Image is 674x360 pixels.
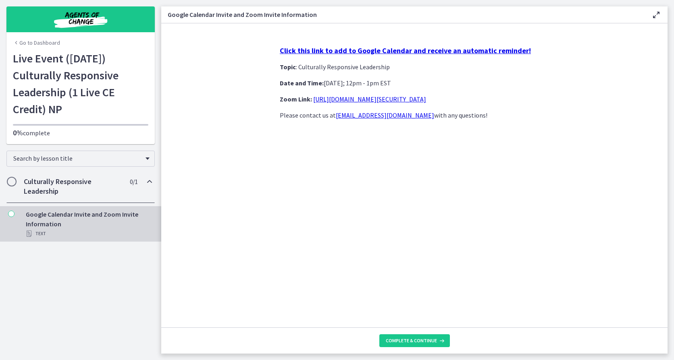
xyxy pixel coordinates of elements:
strong: Click this link to add to Google Calendar and receive an automatic reminder! [280,46,531,55]
span: Complete & continue [386,337,437,344]
a: Go to Dashboard [13,39,60,47]
h1: Live Event ([DATE]) Culturally Responsive Leadership (1 Live CE Credit) NP [13,50,148,118]
div: Text [26,229,152,238]
div: Search by lesson title [6,151,155,167]
span: Search by lesson title [13,154,141,162]
span: 0% [13,128,23,137]
a: [URL][DOMAIN_NAME][SECURITY_DATA] [313,95,426,103]
div: Google Calendar Invite and Zoom Invite Information [26,209,152,238]
h2: Culturally Responsive Leadership [24,177,122,196]
span: 0 / 1 [130,177,137,186]
p: [DATE]; 12pm - 1pm EST [280,78,549,88]
strong: Date and Time: [280,79,324,87]
a: Click this link to add to Google Calendar and receive an automatic reminder! [280,47,531,55]
h3: Google Calendar Invite and Zoom Invite Information [168,10,639,19]
strong: Zoom Link: [280,95,312,103]
strong: Topic [280,63,296,71]
img: Agents of Change [32,10,129,29]
p: : Culturally Responsive Leadership [280,62,549,72]
p: Please contact us at with any questions! [280,110,549,120]
button: Complete & continue [379,334,450,347]
p: complete [13,128,148,138]
a: [EMAIL_ADDRESS][DOMAIN_NAME] [336,111,434,119]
